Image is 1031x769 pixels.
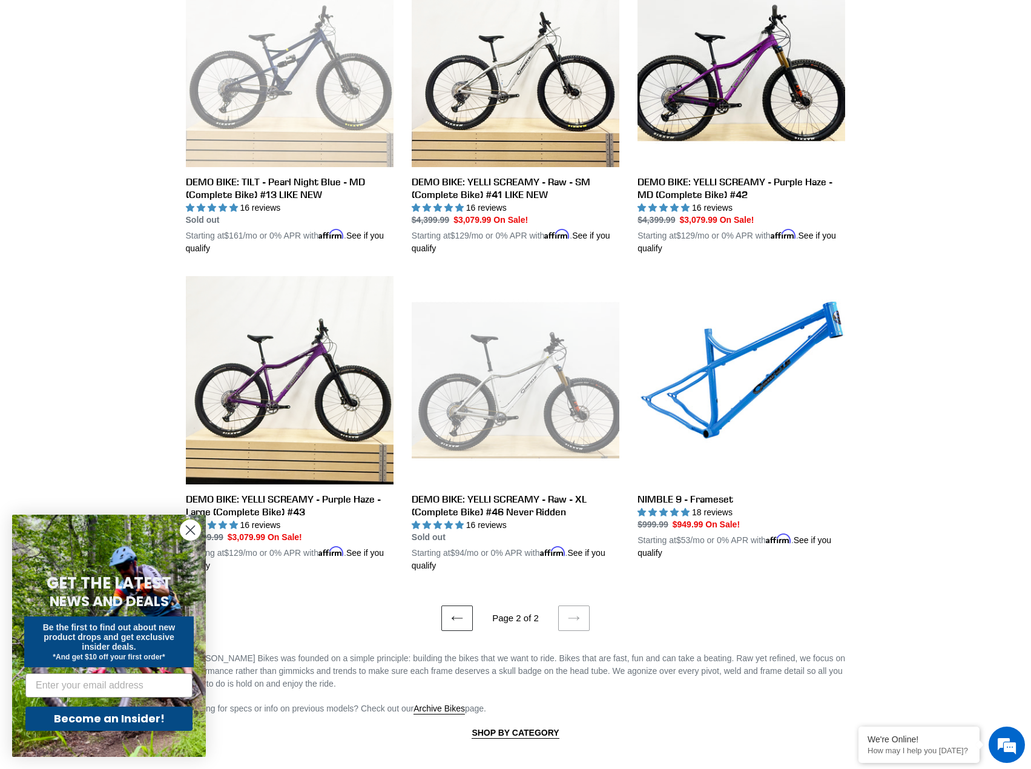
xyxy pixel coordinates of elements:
[476,612,556,625] li: Page 2 of 2
[413,704,465,715] a: Archive Bikes
[472,728,559,738] strong: SHOP BY CATEGORY
[25,707,193,731] button: Become an Insider!
[50,592,169,611] span: NEWS AND DEALS
[186,652,846,690] p: [PERSON_NAME] Bikes was founded on a simple principle: building the bikes that we want to ride. B...
[186,704,487,715] span: Looking for specs or info on previous models? Check out our page.
[868,734,970,744] div: We're Online!
[53,653,165,661] span: *And get $10 off your first order*
[472,728,559,739] a: SHOP BY CATEGORY
[868,746,970,755] p: How may I help you today?
[43,622,176,652] span: Be the first to find out about new product drops and get exclusive insider deals.
[25,673,193,698] input: Enter your email address
[47,572,171,594] span: GET THE LATEST
[180,520,201,541] button: Close dialog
